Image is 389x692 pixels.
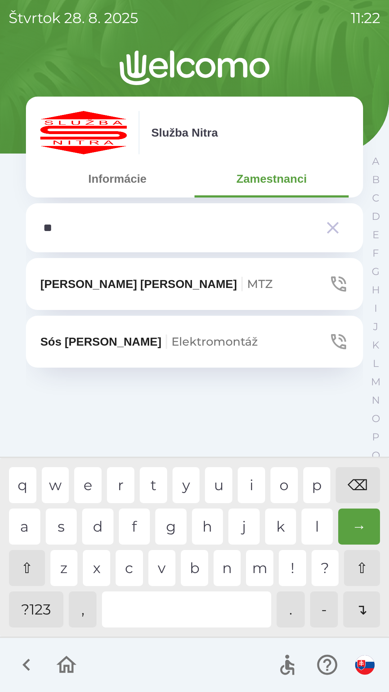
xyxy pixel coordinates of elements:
p: Služba Nitra [151,124,218,141]
img: sk flag [355,655,375,675]
span: MTZ [247,277,273,291]
p: 11:22 [351,7,380,29]
p: Sós [PERSON_NAME] [40,333,258,350]
span: Elektromontáž [171,334,258,349]
p: [PERSON_NAME] [PERSON_NAME] [40,275,273,293]
img: Logo [26,50,363,85]
p: štvrtok 28. 8. 2025 [9,7,138,29]
button: Informácie [40,166,194,192]
button: Zamestnanci [194,166,349,192]
button: Sós [PERSON_NAME]Elektromontáž [26,316,363,368]
button: [PERSON_NAME] [PERSON_NAME]MTZ [26,258,363,310]
img: c55f63fc-e714-4e15-be12-dfeb3df5ea30.png [40,111,127,154]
